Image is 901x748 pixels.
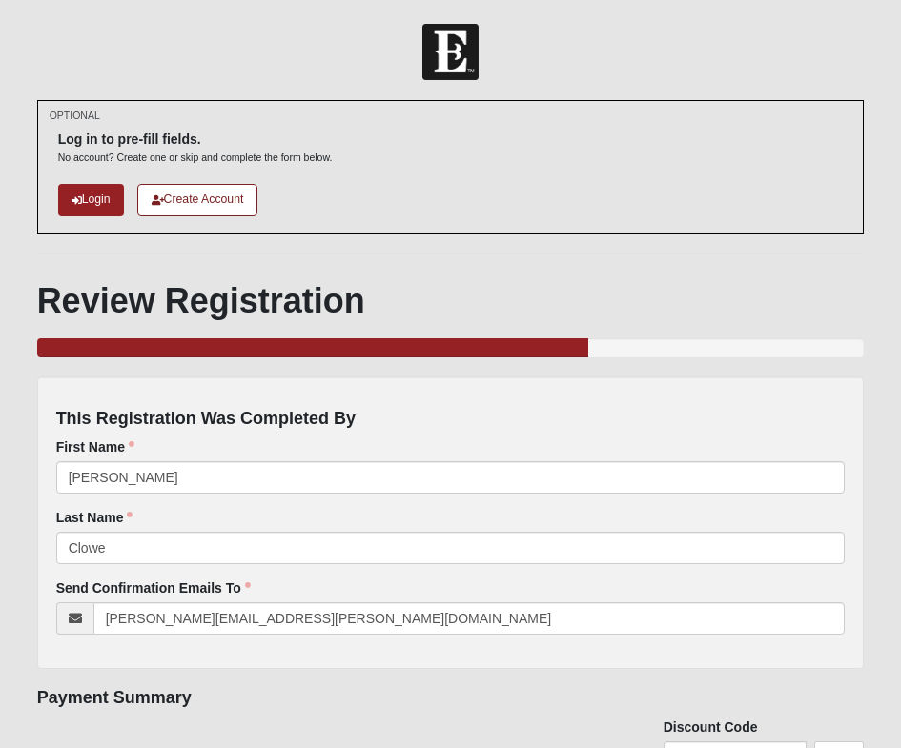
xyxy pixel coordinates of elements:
[56,409,846,430] h4: This Registration Was Completed By
[37,280,865,321] h1: Review Registration
[664,718,758,737] label: Discount Code
[50,109,100,123] small: OPTIONAL
[56,578,251,597] label: Send Confirmation Emails To
[56,508,133,527] label: Last Name
[137,184,258,215] a: Create Account
[37,688,865,709] h4: Payment Summary
[58,184,124,215] a: Login
[422,24,479,80] img: Church of Eleven22 Logo
[56,437,134,456] label: First Name
[58,131,333,148] h6: Log in to pre-fill fields.
[58,151,333,165] p: No account? Create one or skip and complete the form below.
